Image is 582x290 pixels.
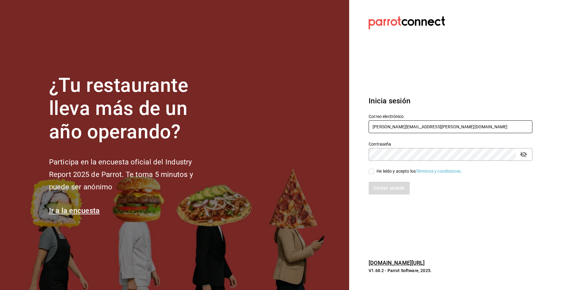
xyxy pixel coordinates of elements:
h1: ¿Tu restaurante lleva más de un año operando? [49,74,213,144]
p: V1.68.2 - Parrot Software, 2025. [369,268,532,274]
label: Correo electrónico [369,114,532,118]
button: passwordField [518,149,529,160]
label: Contraseña [369,142,532,146]
div: He leído y acepto los [377,168,462,174]
a: Términos y condiciones. [416,169,462,174]
input: Ingresa tu correo electrónico [369,120,532,133]
h3: Inicia sesión [369,95,532,106]
h2: Participa en la encuesta oficial del Industry Report 2025 de Parrot. Te toma 5 minutos y puede se... [49,156,213,193]
a: Ir a la encuesta [49,206,100,215]
a: [DOMAIN_NAME][URL] [369,260,425,266]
